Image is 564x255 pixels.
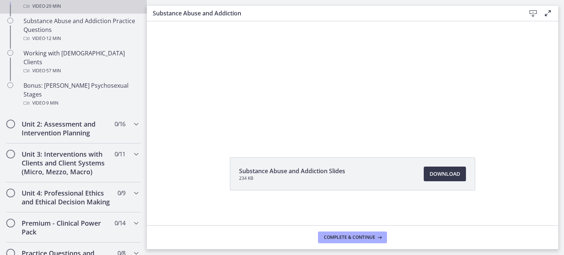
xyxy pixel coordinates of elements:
div: Working with [DEMOGRAPHIC_DATA] Clients [23,49,138,75]
h3: Substance Abuse and Addiction [153,9,514,18]
h2: Unit 3: Interventions with Clients and Client Systems (Micro, Mezzo, Macro) [22,150,111,176]
a: Download [424,167,466,181]
span: 0 / 9 [117,189,125,197]
span: Complete & continue [324,234,375,240]
h2: Unit 4: Professional Ethics and Ethical Decision Making [22,189,111,206]
span: · 29 min [45,2,61,11]
span: · 57 min [45,66,61,75]
div: Bonus: [PERSON_NAME] Psychosexual Stages [23,81,138,108]
div: Video [23,99,138,108]
div: Video [23,66,138,75]
span: · 9 min [45,99,58,108]
h2: Unit 2: Assessment and Intervention Planning [22,120,111,137]
span: 0 / 11 [115,150,125,159]
div: Video [23,34,138,43]
span: 0 / 14 [115,219,125,227]
span: 0 / 16 [115,120,125,128]
h2: Premium - Clinical Power Pack [22,219,111,236]
span: Download [430,170,460,178]
span: 234 KB [239,175,345,181]
button: Complete & continue [318,232,387,243]
div: Substance Abuse and Addiction Practice Questions [23,17,138,43]
span: Substance Abuse and Addiction Slides [239,167,345,175]
div: Video [23,2,138,11]
span: · 12 min [45,34,61,43]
